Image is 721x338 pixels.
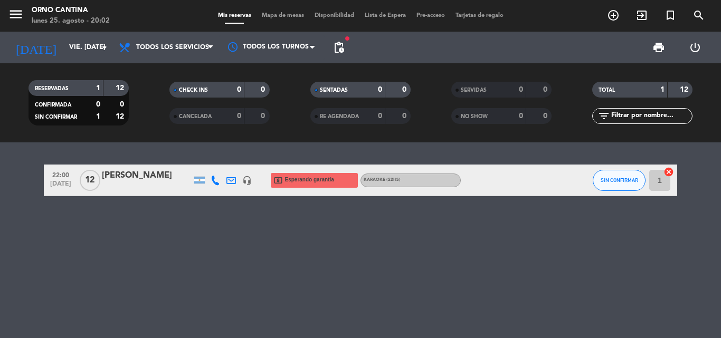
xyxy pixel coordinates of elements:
strong: 0 [237,86,241,93]
strong: 0 [378,112,382,120]
span: SIN CONFIRMAR [601,177,638,183]
span: RESERVADAS [35,86,69,91]
i: cancel [663,167,674,177]
strong: 1 [96,113,100,120]
span: Esperando garantía [285,176,334,184]
span: SENTADAS [320,88,348,93]
span: Todos los servicios [136,44,209,51]
span: TOTAL [599,88,615,93]
strong: 0 [543,112,549,120]
i: menu [8,6,24,22]
span: fiber_manual_record [344,35,350,42]
span: NO SHOW [461,114,488,119]
i: turned_in_not [664,9,677,22]
strong: 0 [378,86,382,93]
span: [DATE] [48,180,74,192]
div: [PERSON_NAME] [102,169,192,182]
i: headset_mic [242,176,252,185]
strong: 1 [96,84,100,92]
span: pending_actions [333,41,345,54]
span: 12 [80,170,100,191]
button: menu [8,6,24,26]
span: Mapa de mesas [257,13,309,18]
span: Tarjetas de regalo [450,13,509,18]
span: Disponibilidad [309,13,359,18]
button: SIN CONFIRMAR [593,170,646,191]
span: SIN CONFIRMAR [35,114,77,120]
span: Pre-acceso [411,13,450,18]
strong: 0 [519,86,523,93]
span: 22:00 [48,168,74,180]
i: filter_list [597,110,610,122]
i: power_settings_new [689,41,701,54]
i: exit_to_app [635,9,648,22]
i: arrow_drop_down [98,41,111,54]
span: RE AGENDADA [320,114,359,119]
span: print [652,41,665,54]
input: Filtrar por nombre... [610,110,692,122]
div: lunes 25. agosto - 20:02 [32,16,110,26]
strong: 0 [96,101,100,108]
span: CHECK INS [179,88,208,93]
strong: 0 [402,86,409,93]
strong: 0 [120,101,126,108]
strong: 1 [660,86,665,93]
strong: 0 [261,86,267,93]
strong: 0 [402,112,409,120]
i: search [692,9,705,22]
strong: 0 [237,112,241,120]
strong: 12 [116,84,126,92]
i: add_circle_outline [607,9,620,22]
span: Mis reservas [213,13,257,18]
span: CONFIRMADA [35,102,71,108]
strong: 12 [116,113,126,120]
span: KARAOKE (22Hs) [364,178,401,182]
span: SERVIDAS [461,88,487,93]
span: Lista de Espera [359,13,411,18]
strong: 0 [519,112,523,120]
span: CANCELADA [179,114,212,119]
strong: 12 [680,86,690,93]
div: Orno Cantina [32,5,110,16]
i: [DATE] [8,36,64,59]
strong: 0 [261,112,267,120]
strong: 0 [543,86,549,93]
i: local_atm [273,176,283,185]
div: LOG OUT [677,32,713,63]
